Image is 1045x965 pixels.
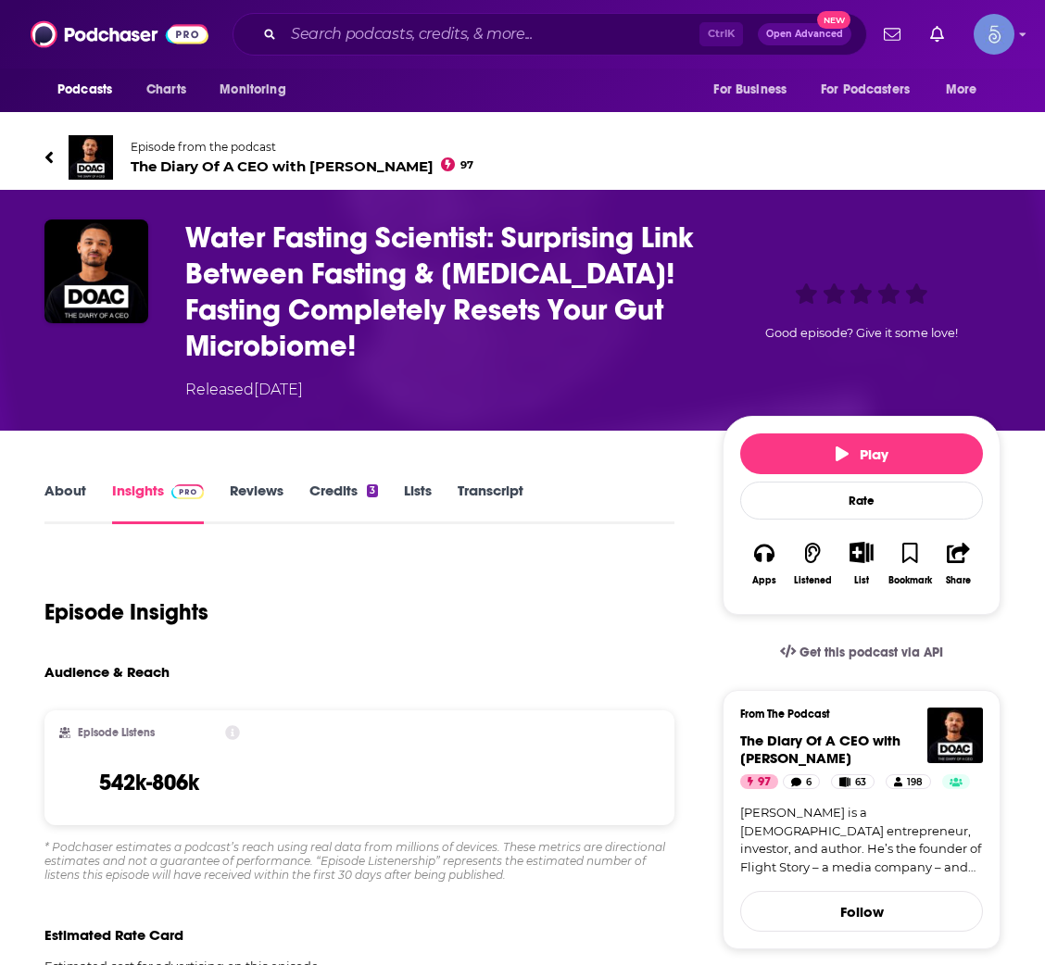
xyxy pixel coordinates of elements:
[740,804,983,876] a: [PERSON_NAME] is a [DEMOGRAPHIC_DATA] entrepreneur, investor, and author. He’s the founder of Fli...
[788,530,837,597] button: Listened
[740,774,778,789] a: 97
[283,19,699,49] input: Search podcasts, credits, & more...
[57,77,112,103] span: Podcasts
[946,575,971,586] div: Share
[207,72,309,107] button: open menu
[740,732,900,767] a: The Diary Of A CEO with Steven Bartlett
[752,575,776,586] div: Apps
[458,482,523,524] a: Transcript
[185,219,693,364] h3: Water Fasting Scientist: Surprising Link Between Fasting & Cancer! Fasting Completely Resets Your...
[44,840,674,882] div: * Podchaser estimates a podcast’s reach using real data from millions of devices. These metrics a...
[740,732,900,767] span: The Diary Of A CEO with [PERSON_NAME]
[78,726,155,739] h2: Episode Listens
[927,708,983,763] img: The Diary Of A CEO with Steven Bartlett
[923,19,951,50] a: Show notifications dropdown
[758,773,771,792] span: 97
[854,574,869,586] div: List
[740,708,968,721] h3: From The Podcast
[233,13,867,56] div: Search podcasts, credits, & more...
[974,14,1014,55] button: Show profile menu
[799,645,943,660] span: Get this podcast via API
[131,157,473,175] span: The Diary Of A CEO with [PERSON_NAME]
[220,77,285,103] span: Monitoring
[886,774,931,789] a: 198
[131,140,473,154] span: Episode from the podcast
[44,135,522,180] a: The Diary Of A CEO with Steven BartlettEpisode from the podcastThe Diary Of A CEO with [PERSON_NA...
[99,769,199,796] h3: 542k-806k
[766,30,843,39] span: Open Advanced
[713,77,787,103] span: For Business
[185,379,303,401] div: Released [DATE]
[699,22,743,46] span: Ctrl K
[886,530,934,597] button: Bookmark
[171,484,204,499] img: Podchaser Pro
[44,926,183,944] span: Estimated Rate Card
[876,19,908,50] a: Show notifications dropdown
[700,72,810,107] button: open menu
[946,77,977,103] span: More
[842,542,880,562] button: Show More Button
[765,326,958,340] span: Good episode? Give it some love!
[44,219,148,323] img: Water Fasting Scientist: Surprising Link Between Fasting & Cancer! Fasting Completely Resets Your...
[821,77,910,103] span: For Podcasters
[740,482,983,520] div: Rate
[309,482,378,524] a: Credits3
[44,663,170,681] h3: Audience & Reach
[907,773,923,792] span: 198
[69,135,113,180] img: The Diary Of A CEO with Steven Bartlett
[44,598,208,626] h1: Episode Insights
[146,77,186,103] span: Charts
[230,482,283,524] a: Reviews
[783,774,820,789] a: 6
[794,575,832,586] div: Listened
[933,72,1001,107] button: open menu
[31,17,208,52] img: Podchaser - Follow, Share and Rate Podcasts
[974,14,1014,55] span: Logged in as Spiral5-G1
[809,72,937,107] button: open menu
[404,482,432,524] a: Lists
[44,72,136,107] button: open menu
[831,774,875,789] a: 63
[817,11,850,29] span: New
[112,482,204,524] a: InsightsPodchaser Pro
[974,14,1014,55] img: User Profile
[367,484,378,497] div: 3
[44,482,86,524] a: About
[765,630,958,675] a: Get this podcast via API
[837,530,886,597] div: Show More ButtonList
[836,445,888,463] span: Play
[855,773,866,792] span: 63
[740,530,788,597] button: Apps
[888,575,932,586] div: Bookmark
[134,72,197,107] a: Charts
[740,891,983,932] button: Follow
[806,773,812,792] span: 6
[935,530,983,597] button: Share
[740,433,983,474] button: Play
[460,161,473,169] span: 97
[758,23,851,45] button: Open AdvancedNew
